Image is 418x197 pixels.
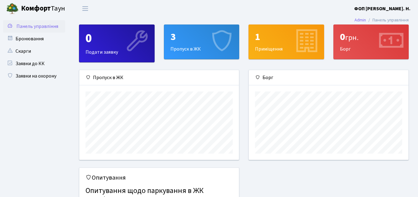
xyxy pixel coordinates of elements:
[366,17,409,24] li: Панель управління
[6,2,19,15] img: logo.png
[164,25,240,59] a: 3Пропуск в ЖК
[3,70,65,82] a: Заявки на охорону
[79,70,239,85] div: Пропуск в ЖК
[170,31,233,43] div: 3
[21,3,51,13] b: Комфорт
[334,25,409,59] div: Борг
[3,45,65,57] a: Скарги
[21,3,65,14] span: Таун
[16,23,58,30] span: Панель управління
[86,31,148,46] div: 0
[354,17,366,23] a: Admin
[77,3,93,14] button: Переключити навігацію
[164,25,239,59] div: Пропуск в ЖК
[86,174,233,181] h5: Опитування
[340,31,403,43] div: 0
[79,25,154,62] div: Подати заявку
[3,20,65,33] a: Панель управління
[255,31,318,43] div: 1
[249,25,324,59] a: 1Приміщення
[79,25,155,62] a: 0Подати заявку
[3,57,65,70] a: Заявки до КК
[249,70,408,85] div: Борг
[3,33,65,45] a: Бронювання
[249,25,324,59] div: Приміщення
[345,32,359,43] span: грн.
[354,5,411,12] a: ФОП [PERSON_NAME]. Н.
[345,14,418,27] nav: breadcrumb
